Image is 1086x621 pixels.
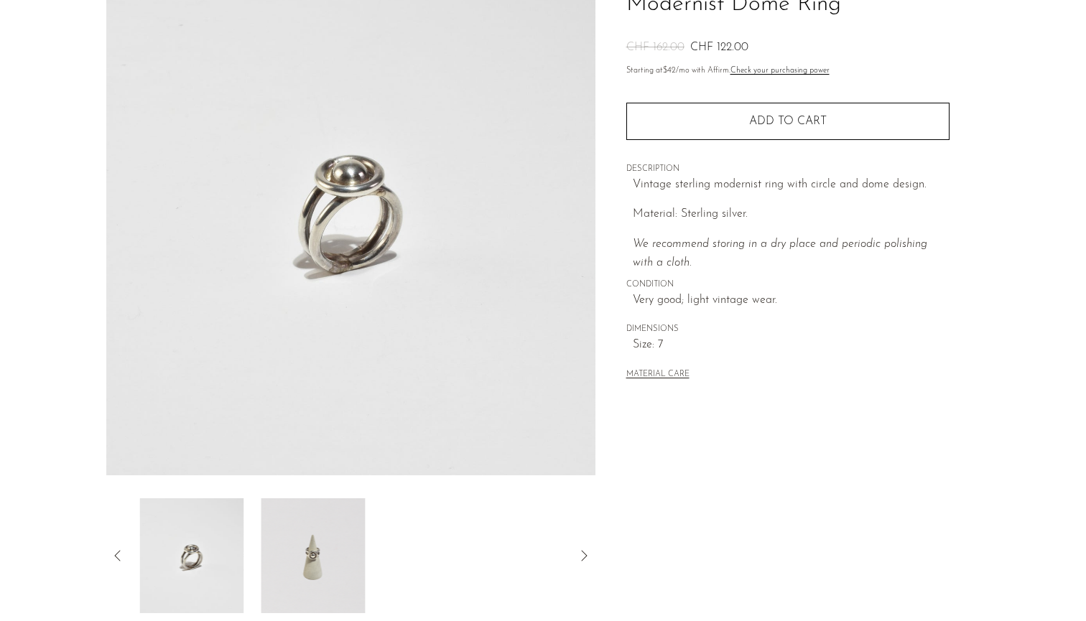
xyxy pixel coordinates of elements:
span: Size: 7 [633,336,950,355]
p: Vintage sterling modernist ring with circle and dome design. [633,176,950,195]
i: We recommend storing in a dry place and periodic polishing with a cloth. [633,238,927,269]
p: Starting at /mo with Affirm. [626,65,950,78]
button: Add to cart [626,103,950,140]
span: CHF 162.00 [626,42,684,53]
p: Material: Sterling silver. [633,205,950,224]
img: Modernist Dome Ring [261,498,365,613]
button: MATERIAL CARE [626,370,690,380]
span: CONDITION [626,279,950,291]
span: $42 [663,67,676,75]
span: DIMENSIONS [626,323,950,336]
span: DESCRIPTION [626,163,950,176]
span: Add to cart [749,116,827,127]
a: Check your purchasing power - Learn more about Affirm Financing (opens in modal) [730,67,830,75]
span: Very good; light vintage wear. [633,291,950,310]
span: CHF 122.00 [690,42,748,53]
img: Modernist Dome Ring [139,498,243,613]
